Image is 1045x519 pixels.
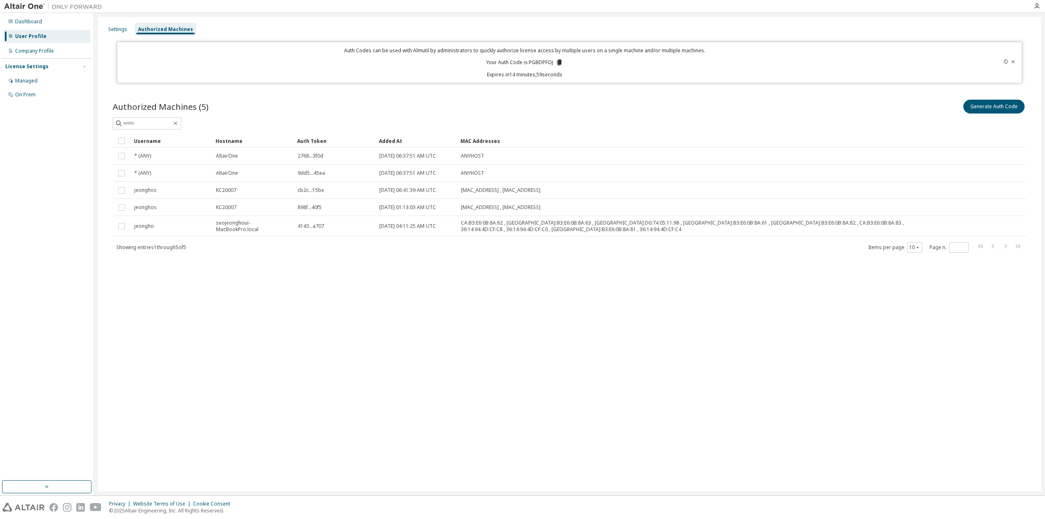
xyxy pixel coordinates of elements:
span: 9dd5...45ea [298,170,325,176]
span: [MAC_ADDRESS] , [MAC_ADDRESS] [461,187,540,194]
span: * (ANY) [134,170,151,176]
p: Expires in 14 minutes, 59 seconds [122,71,927,78]
div: User Profile [15,33,47,40]
span: Showing entries 1 through 5 of 5 [116,244,186,251]
span: CA:B3:E6:0B:8A:62 , [GEOGRAPHIC_DATA]:B3:E6:0B:8A:63 , [GEOGRAPHIC_DATA]:D0:74:05:11:98 , [GEOGRA... [461,220,940,233]
div: License Settings [5,63,49,70]
div: Cookie Consent [193,501,235,507]
span: [DATE] 06:37:51 AM UTC [379,153,436,159]
span: Items per page [868,242,922,253]
span: KC20007 [216,187,236,194]
span: 2768...3f0d [298,153,323,159]
div: Website Terms of Use [133,501,193,507]
span: [DATE] 01:13:03 AM UTC [379,204,436,211]
span: Page n. [929,242,969,253]
span: cb2c...15be [298,187,324,194]
div: Managed [15,78,38,84]
span: AltairOne [216,153,238,159]
img: instagram.svg [63,503,71,512]
span: 898f...40f5 [298,204,322,211]
div: Username [134,134,209,147]
button: Generate Auth Code [963,100,1025,114]
span: KC20007 [216,204,236,211]
img: facebook.svg [49,503,58,512]
span: AltairOne [216,170,238,176]
div: Auth Token [297,134,372,147]
span: Authorized Machines (5) [113,101,209,112]
img: altair_logo.svg [2,503,44,512]
p: © 2025 Altair Engineering, Inc. All Rights Reserved. [109,507,235,514]
img: youtube.svg [90,503,102,512]
div: Dashboard [15,18,42,25]
div: Company Profile [15,48,54,54]
span: * (ANY) [134,153,151,159]
p: Auth Codes can be used with Almutil by administrators to quickly authorize license access by mult... [122,47,927,54]
div: Settings [108,26,127,33]
div: MAC Addresses [460,134,940,147]
span: seojeonghoui-MacBookPro.local [216,220,290,233]
div: Added At [379,134,454,147]
span: ANYHOST [461,153,484,159]
p: Your Auth Code is: PGBDPFOJ [486,59,563,66]
span: [DATE] 06:41:39 AM UTC [379,187,436,194]
span: 4143...a707 [298,223,324,229]
div: Privacy [109,501,133,507]
img: linkedin.svg [76,503,85,512]
span: jeonghos [134,204,157,211]
span: jeonghos [134,187,157,194]
span: [DATE] 06:37:51 AM UTC [379,170,436,176]
span: ANYHOST [461,170,484,176]
img: Altair One [4,2,106,11]
div: Hostname [216,134,291,147]
div: On Prem [15,91,36,98]
div: Authorized Machines [138,26,193,33]
span: jeongho [134,223,154,229]
button: 10 [909,244,920,251]
span: [DATE] 04:11:25 AM UTC [379,223,436,229]
span: [MAC_ADDRESS] , [MAC_ADDRESS] [461,204,540,211]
